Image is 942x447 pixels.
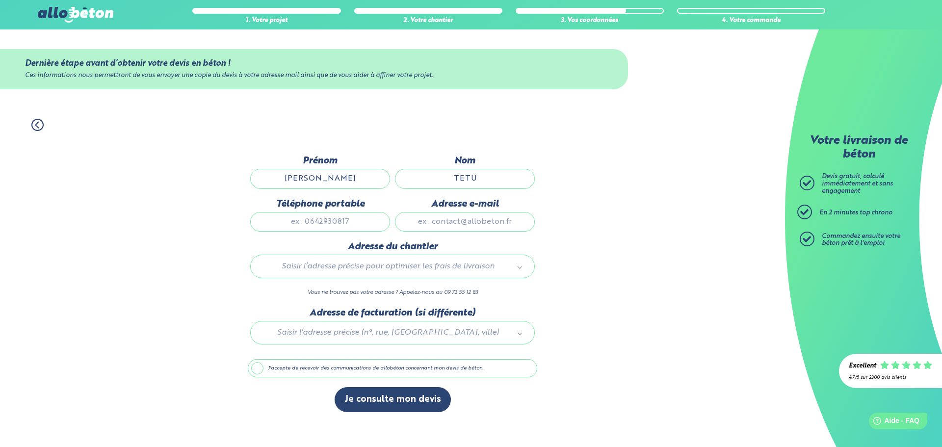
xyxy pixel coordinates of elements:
label: J'accepte de recevoir des communications de allobéton concernant mon devis de béton. [248,359,537,378]
input: ex : contact@allobeton.fr [395,212,535,232]
div: 3. Vos coordonnées [516,17,664,25]
label: Adresse e-mail [395,199,535,210]
div: Dernière étape avant d’obtenir votre devis en béton ! [25,59,603,68]
a: Saisir l’adresse précise pour optimiser les frais de livraison [261,260,524,273]
p: Votre livraison de béton [802,134,915,161]
button: Je consulte mon devis [335,387,451,412]
label: Prénom [250,156,390,166]
div: 2. Votre chantier [354,17,502,25]
img: allobéton [38,7,113,23]
div: Excellent [849,363,876,370]
p: Vous ne trouvez pas votre adresse ? Appelez-nous au 09 72 55 12 83 [250,288,535,297]
iframe: Help widget launcher [855,409,931,436]
span: Commandez ensuite votre béton prêt à l'emploi [822,233,900,247]
span: En 2 minutes top chrono [819,210,892,216]
label: Nom [395,156,535,166]
div: Ces informations nous permettront de vous envoyer une copie du devis à votre adresse mail ainsi q... [25,72,603,79]
span: Devis gratuit, calculé immédiatement et sans engagement [822,173,893,194]
input: Quel est votre nom de famille ? [395,169,535,188]
label: Téléphone portable [250,199,390,210]
div: 4. Votre commande [677,17,825,25]
label: Adresse du chantier [250,241,535,252]
input: ex : 0642930817 [250,212,390,232]
input: Quel est votre prénom ? [250,169,390,188]
div: 4.7/5 sur 2300 avis clients [849,375,932,380]
span: Saisir l’adresse précise pour optimiser les frais de livraison [264,260,512,273]
div: 1. Votre projet [192,17,340,25]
